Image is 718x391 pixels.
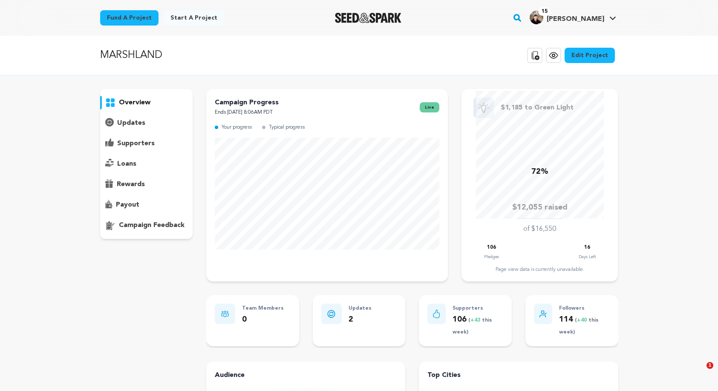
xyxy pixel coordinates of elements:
a: Start a project [164,10,224,26]
span: [PERSON_NAME] [547,16,604,23]
button: overview [100,96,193,109]
p: 114 [559,313,610,338]
a: Seed&Spark Homepage [335,13,402,23]
p: 106 [453,313,503,338]
img: Seed&Spark Logo Dark Mode [335,13,402,23]
p: overview [119,98,150,108]
span: live [420,102,439,112]
p: of $16,550 [523,224,556,234]
p: Pledges [484,253,499,261]
button: updates [100,116,193,130]
p: 106 [487,243,496,253]
p: updates [117,118,145,128]
p: Your progress [222,123,252,132]
p: supporters [117,138,155,149]
span: ( this week) [453,318,492,335]
p: MARSHLAND [100,48,162,63]
p: 16 [584,243,590,253]
iframe: Intercom live chat [689,362,709,382]
button: campaign feedback [100,218,193,232]
p: Followers [559,304,610,313]
button: payout [100,198,193,212]
span: Ray C.'s Profile [528,9,618,27]
p: Typical progress [269,123,305,132]
span: 1 [706,362,713,369]
button: rewards [100,178,193,191]
h4: Audience [215,370,397,380]
p: campaign feedback [119,220,185,230]
p: Days Left [579,253,596,261]
div: Page view data is currently unavailable. [470,266,609,273]
span: 15 [538,7,551,16]
span: +40 [577,318,588,323]
p: Supporters [453,304,503,313]
button: loans [100,157,193,171]
p: 72% [531,166,548,178]
h4: Top Cities [427,370,609,380]
p: loans [117,159,136,169]
p: 0 [242,313,284,326]
p: payout [116,200,139,210]
p: Updates [349,304,372,313]
span: ( this week) [559,318,599,335]
p: Ends [DATE] 8:06AM PDT [215,108,279,118]
a: Fund a project [100,10,159,26]
a: Edit Project [565,48,615,63]
p: Campaign Progress [215,98,279,108]
a: Ray C.'s Profile [528,9,618,24]
span: +43 [470,318,482,323]
div: Ray C.'s Profile [530,11,604,24]
button: supporters [100,137,193,150]
p: Team Members [242,304,284,313]
p: rewards [117,179,145,190]
p: 2 [349,313,372,326]
img: ff8e4f4b12bdcf52.jpg [530,11,543,24]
